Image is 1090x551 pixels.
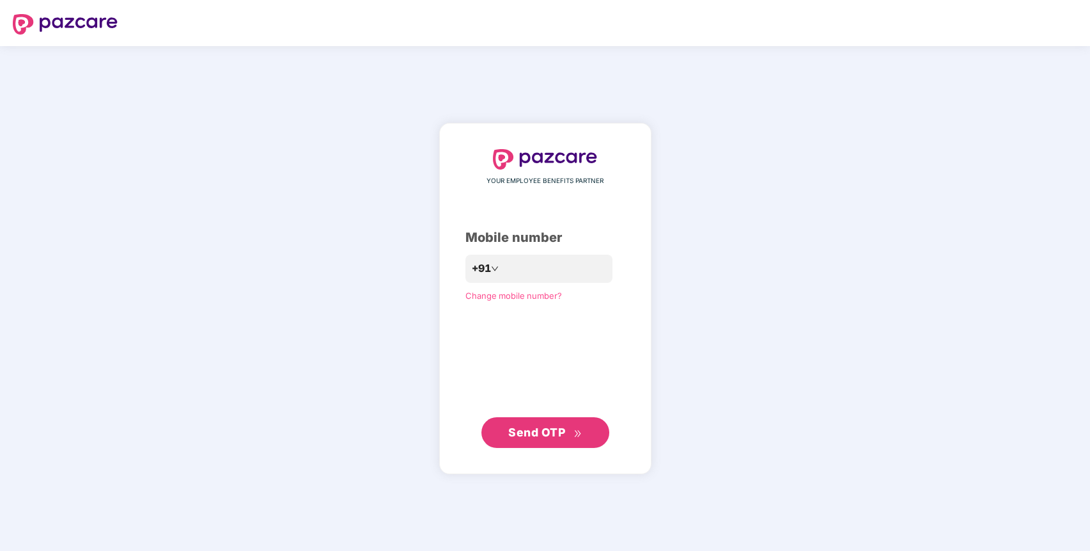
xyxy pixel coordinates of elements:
div: Mobile number [465,228,625,248]
span: double-right [573,429,582,438]
a: Change mobile number? [465,291,562,301]
button: Send OTPdouble-right [481,417,609,448]
span: Send OTP [508,426,565,439]
img: logo [13,14,118,35]
img: logo [493,149,598,170]
span: +91 [472,260,491,276]
span: YOUR EMPLOYEE BENEFITS PARTNER [487,176,603,186]
span: down [491,265,499,273]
